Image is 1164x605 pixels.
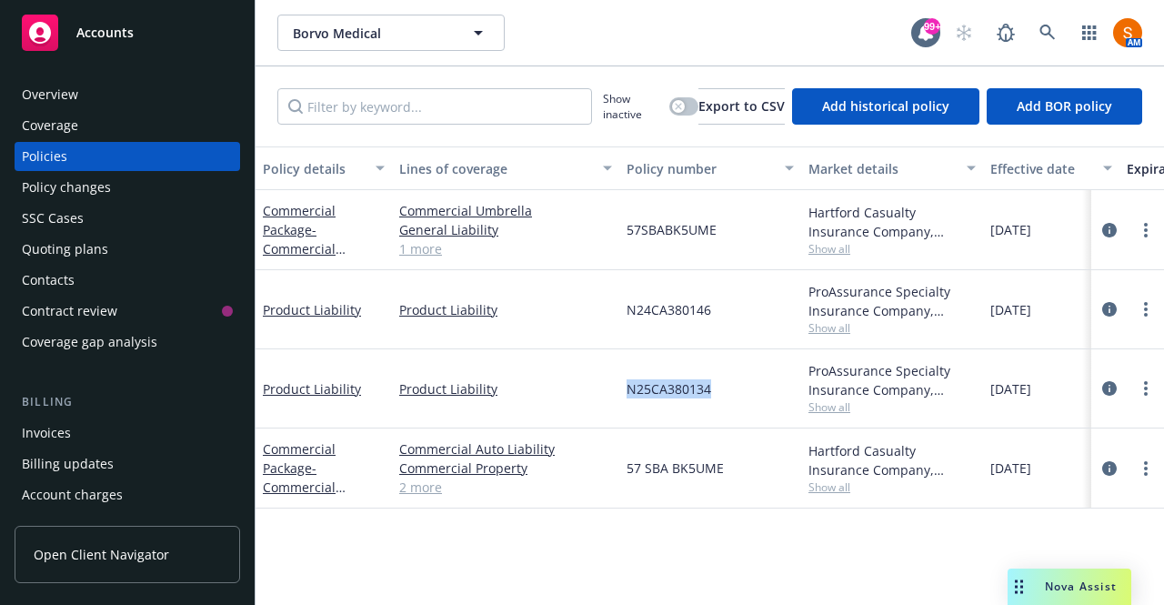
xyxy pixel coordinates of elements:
a: circleInformation [1099,219,1120,241]
span: N25CA380134 [627,379,711,398]
a: 2 more [399,478,612,497]
span: Nova Assist [1045,579,1117,594]
a: Commercial Package [263,440,349,515]
button: Export to CSV [698,88,785,125]
div: Policy details [263,159,365,178]
a: Commercial Package [263,202,336,277]
div: Drag to move [1008,569,1030,605]
div: ProAssurance Specialty Insurance Company, Medmarc [808,361,976,399]
a: Coverage gap analysis [15,328,240,357]
span: - Commercial Package 25-26 [263,459,349,515]
div: Policy changes [22,173,111,202]
input: Filter by keyword... [277,88,592,125]
a: more [1135,298,1157,320]
button: Policy details [256,146,392,190]
div: Market details [808,159,956,178]
div: Invoices [22,418,71,448]
div: Billing [15,393,240,411]
a: SSC Cases [15,204,240,233]
span: Add historical policy [822,97,949,115]
button: Borvo Medical [277,15,505,51]
span: [DATE] [990,300,1031,319]
div: Lines of coverage [399,159,592,178]
a: Commercial Property [399,459,612,478]
span: Show inactive [603,91,662,122]
a: Switch app [1071,15,1108,51]
a: 1 more [399,239,612,258]
a: Account charges [15,480,240,509]
button: Market details [801,146,983,190]
div: Coverage gap analysis [22,328,157,357]
a: more [1135,458,1157,479]
span: Show all [808,399,976,415]
span: 57 SBA BK5UME [627,459,724,478]
div: Hartford Casualty Insurance Company, Hartford Insurance Group [808,441,976,479]
div: Hartford Casualty Insurance Company, Hartford Insurance Group [808,203,976,241]
span: Borvo Medical [293,24,450,43]
a: Accounts [15,7,240,58]
a: Report a Bug [988,15,1024,51]
div: Policies [22,142,67,171]
a: Overview [15,80,240,109]
a: Quoting plans [15,235,240,264]
div: Policy number [627,159,774,178]
a: Contacts [15,266,240,295]
a: circleInformation [1099,378,1120,399]
a: Product Liability [263,380,361,398]
img: photo [1113,18,1142,47]
span: - Commercial Package [263,221,346,277]
a: more [1135,219,1157,241]
span: 57SBABK5UME [627,220,717,239]
a: Search [1029,15,1066,51]
a: Billing updates [15,449,240,479]
div: Quoting plans [22,235,108,264]
div: SSC Cases [22,204,84,233]
div: Contract review [22,297,117,326]
a: Policies [15,142,240,171]
button: Nova Assist [1008,569,1131,605]
a: General Liability [399,220,612,239]
a: Commercial Umbrella [399,201,612,220]
div: Coverage [22,111,78,140]
span: Show all [808,241,976,257]
span: Show all [808,479,976,495]
div: ProAssurance Specialty Insurance Company, Medmarc [808,282,976,320]
div: Account charges [22,480,123,509]
span: [DATE] [990,459,1031,478]
div: Contacts [22,266,75,295]
span: Add BOR policy [1017,97,1112,115]
div: 99+ [924,18,940,35]
a: circleInformation [1099,458,1120,479]
div: Billing updates [22,449,114,479]
a: Product Liability [263,301,361,318]
a: Commercial Auto Liability [399,439,612,459]
button: Add historical policy [792,88,979,125]
a: more [1135,378,1157,399]
div: Overview [22,80,78,109]
span: Accounts [76,25,134,40]
a: Product Liability [399,379,612,398]
a: Coverage [15,111,240,140]
span: N24CA380146 [627,300,711,319]
div: Effective date [990,159,1092,178]
a: Product Liability [399,300,612,319]
button: Effective date [983,146,1119,190]
a: Start snowing [946,15,982,51]
span: [DATE] [990,220,1031,239]
button: Lines of coverage [392,146,619,190]
a: Contract review [15,297,240,326]
span: Open Client Navigator [34,545,169,564]
span: [DATE] [990,379,1031,398]
a: Policy changes [15,173,240,202]
button: Add BOR policy [987,88,1142,125]
span: Export to CSV [698,97,785,115]
span: Show all [808,320,976,336]
a: Invoices [15,418,240,448]
button: Policy number [619,146,801,190]
a: circleInformation [1099,298,1120,320]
